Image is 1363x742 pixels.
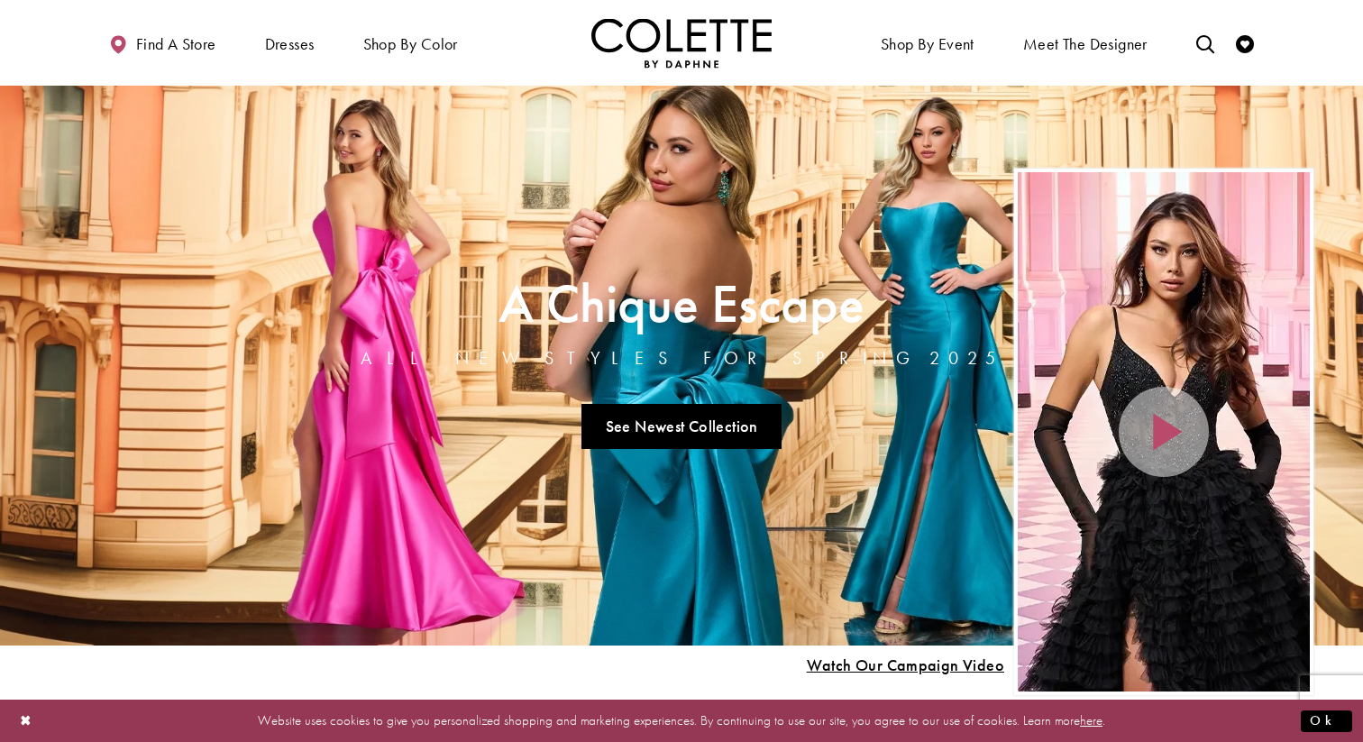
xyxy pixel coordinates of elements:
span: Find a store [136,35,216,53]
a: Visit Home Page [591,18,772,68]
ul: Slider Links [355,397,1008,456]
span: Dresses [261,18,319,68]
button: Close Dialog [11,705,41,737]
span: Dresses [265,35,315,53]
img: Colette by Daphne [591,18,772,68]
a: here [1080,711,1102,729]
span: Shop by color [363,35,458,53]
p: Website uses cookies to give you personalized shopping and marketing experiences. By continuing t... [130,709,1233,733]
span: Shop by color [359,18,462,68]
a: Find a store [105,18,220,68]
a: Check Wishlist [1231,18,1258,68]
span: Play Slide #15 Video [806,656,1004,674]
a: Toggle search [1192,18,1219,68]
span: Meet the designer [1023,35,1148,53]
button: Submit Dialog [1301,710,1352,732]
a: Meet the designer [1019,18,1152,68]
span: Shop By Event [876,18,979,68]
span: Shop By Event [881,35,974,53]
a: See Newest Collection A Chique Escape All New Styles For Spring 2025 [581,404,782,449]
